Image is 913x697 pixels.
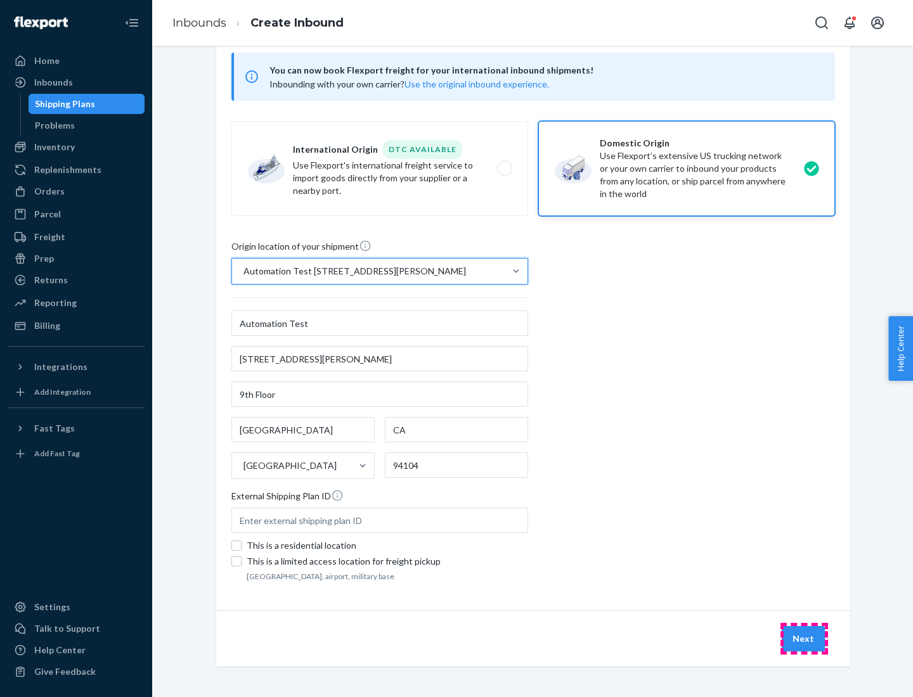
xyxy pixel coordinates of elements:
div: Parcel [34,208,61,221]
button: Next [782,626,825,651]
div: Replenishments [34,163,101,176]
div: Add Integration [34,387,91,397]
div: Give Feedback [34,665,96,678]
a: Parcel [8,204,145,224]
span: Origin location of your shipment [231,240,372,258]
a: Freight [8,227,145,247]
button: Fast Tags [8,418,145,438]
button: Integrations [8,357,145,377]
input: Street Address [231,346,528,371]
footer: [GEOGRAPHIC_DATA], airport, military base [247,571,528,582]
div: This is a residential location [247,539,528,552]
input: ZIP Code [385,452,528,478]
button: Open account menu [865,10,890,35]
span: You can now book Flexport freight for your international inbound shipments! [269,63,820,78]
button: Give Feedback [8,662,145,682]
div: This is a limited access location for freight pickup [247,555,528,568]
input: First & Last Name [231,310,528,336]
input: Street Address 2 (Optional) [231,381,528,407]
button: Use the original inbound experience. [405,78,549,91]
div: Home [34,54,60,67]
button: Close Navigation [119,10,145,35]
button: Open Search Box [809,10,834,35]
div: Orders [34,185,65,198]
a: Reporting [8,293,145,313]
span: Inbounding with your own carrier? [269,79,549,89]
a: Settings [8,597,145,617]
div: Billing [34,319,60,332]
span: External Shipping Plan ID [231,489,344,508]
a: Help Center [8,640,145,660]
a: Problems [29,115,145,136]
div: Prep [34,252,54,265]
a: Create Inbound [250,16,344,30]
a: Shipping Plans [29,94,145,114]
a: Inventory [8,137,145,157]
div: Problems [35,119,75,132]
a: Home [8,51,145,71]
a: Returns [8,270,145,290]
div: Reporting [34,297,77,309]
div: Fast Tags [34,422,75,435]
input: This is a limited access location for freight pickup [231,556,242,566]
div: Integrations [34,361,87,373]
a: Add Fast Tag [8,444,145,464]
div: Automation Test [STREET_ADDRESS][PERSON_NAME] [243,265,466,278]
button: Open notifications [837,10,862,35]
div: Add Fast Tag [34,448,80,459]
button: Help Center [888,316,913,381]
a: Prep [8,248,145,269]
div: Freight [34,231,65,243]
div: Returns [34,274,68,286]
input: City [231,417,375,442]
div: Settings [34,601,70,613]
div: Help Center [34,644,86,656]
a: Add Integration [8,382,145,402]
ol: breadcrumbs [162,4,354,42]
input: State [385,417,528,442]
a: Talk to Support [8,618,145,639]
div: Inventory [34,141,75,153]
input: Enter external shipping plan ID [231,508,528,533]
a: Billing [8,316,145,336]
input: [GEOGRAPHIC_DATA] [242,459,243,472]
input: This is a residential location [231,540,242,551]
a: Inbounds [8,72,145,93]
div: [GEOGRAPHIC_DATA] [243,459,337,472]
a: Orders [8,181,145,201]
a: Replenishments [8,160,145,180]
a: Inbounds [172,16,226,30]
div: Talk to Support [34,622,100,635]
img: Flexport logo [14,16,68,29]
div: Shipping Plans [35,98,95,110]
div: Inbounds [34,76,73,89]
